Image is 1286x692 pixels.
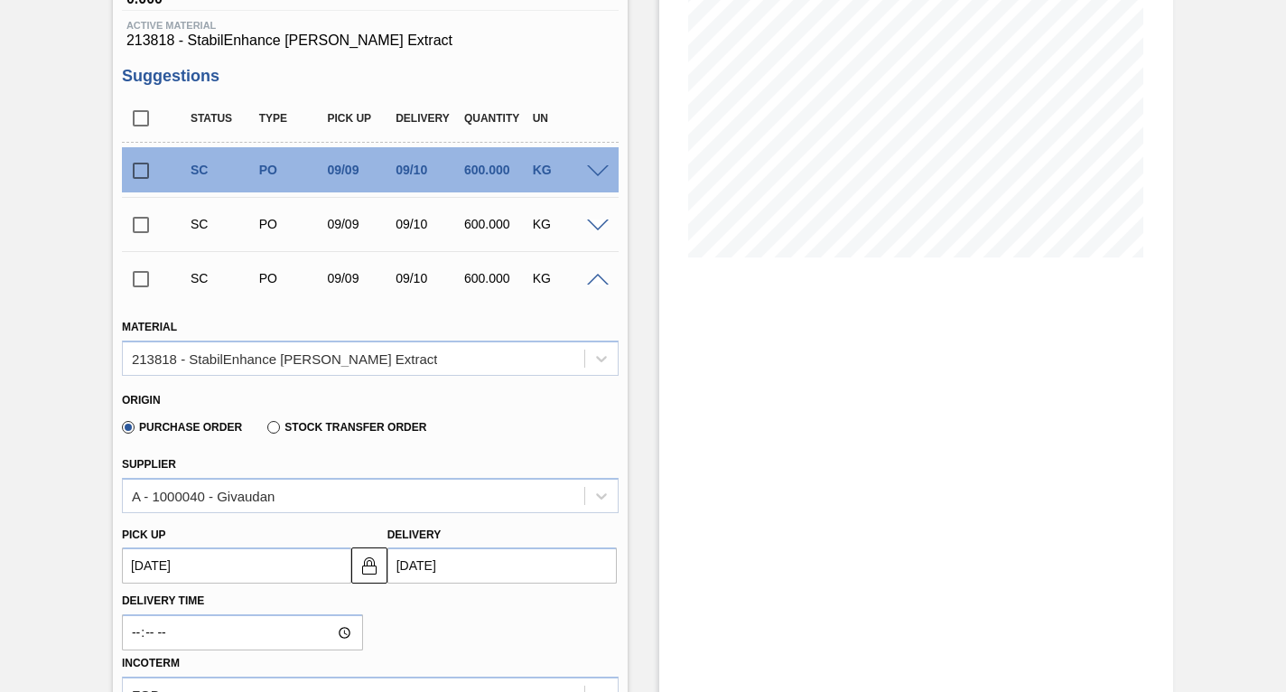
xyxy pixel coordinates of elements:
[460,163,534,177] div: 600.000
[122,394,161,407] label: Origin
[267,421,426,434] label: Stock Transfer Order
[122,421,242,434] label: Purchase Order
[528,112,602,125] div: UN
[460,112,534,125] div: Quantity
[255,217,329,231] div: Purchase order
[255,271,329,285] div: Purchase order
[122,657,180,669] label: Incoterm
[391,217,465,231] div: 09/10/2025
[322,112,396,125] div: Pick up
[387,547,617,584] input: mm/dd/yyyy
[255,163,329,177] div: Purchase order
[528,271,602,285] div: KG
[126,20,614,31] span: Active Material
[122,67,619,86] h3: Suggestions
[186,163,260,177] div: Suggestion Created
[322,271,396,285] div: 09/09/2025
[122,458,176,471] label: Supplier
[460,271,534,285] div: 600.000
[132,488,275,503] div: A - 1000040 - Givaudan
[387,528,442,541] label: Delivery
[122,528,166,541] label: Pick up
[391,112,465,125] div: Delivery
[122,547,351,584] input: mm/dd/yyyy
[391,271,465,285] div: 09/10/2025
[391,163,465,177] div: 09/10/2025
[122,321,177,333] label: Material
[186,271,260,285] div: Suggestion Created
[359,555,380,576] img: locked
[460,217,534,231] div: 600.000
[528,217,602,231] div: KG
[126,33,614,49] span: 213818 - StabilEnhance [PERSON_NAME] Extract
[122,588,363,614] label: Delivery Time
[186,112,260,125] div: Status
[528,163,602,177] div: KG
[351,547,387,584] button: locked
[132,351,438,366] div: 213818 - StabilEnhance [PERSON_NAME] Extract
[322,163,396,177] div: 09/09/2025
[322,217,396,231] div: 09/09/2025
[255,112,329,125] div: Type
[186,217,260,231] div: Suggestion Created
